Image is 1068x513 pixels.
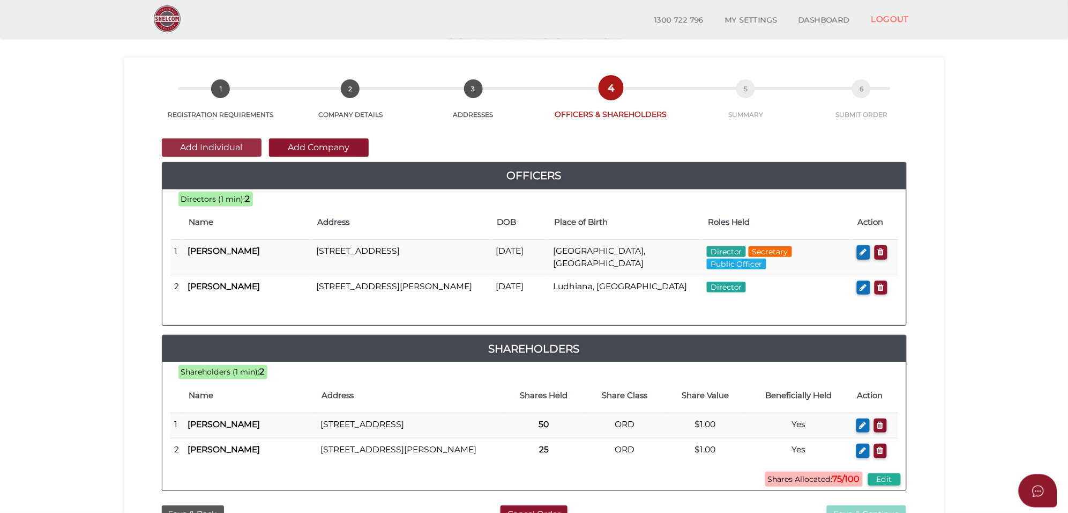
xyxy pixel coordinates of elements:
[745,413,852,438] td: Yes
[317,218,486,227] h4: Address
[322,391,498,400] h4: Address
[181,367,260,377] span: Shareholders (1 min):
[410,91,536,119] a: 3ADDRESSES
[602,78,621,97] span: 4
[554,218,697,227] h4: Place of Birth
[686,91,806,119] a: 5SUMMARY
[162,138,262,157] button: Add Individual
[464,79,483,98] span: 3
[188,281,260,291] b: [PERSON_NAME]
[491,240,549,275] td: [DATE]
[590,391,660,400] h4: Share Class
[162,167,906,184] a: Officers
[189,218,307,227] h4: Name
[736,79,755,98] span: 5
[585,413,665,438] td: ORD
[868,473,901,486] button: Edit
[539,444,549,455] b: 25
[861,8,920,30] a: LOGOUT
[714,10,788,31] a: MY SETTINGS
[644,10,714,31] a: 1300 722 796
[707,282,746,292] span: Director
[788,10,861,31] a: DASHBOARD
[549,240,703,275] td: [GEOGRAPHIC_DATA], [GEOGRAPHIC_DATA]
[857,391,893,400] h4: Action
[170,413,184,438] td: 1
[707,259,766,269] span: Public Officer
[670,391,740,400] h4: Share Value
[539,419,549,429] b: 50
[745,438,852,464] td: Yes
[749,246,792,257] span: Secretary
[585,438,665,464] td: ORD
[316,438,503,464] td: [STREET_ADDRESS][PERSON_NAME]
[852,79,871,98] span: 6
[188,246,260,256] b: [PERSON_NAME]
[312,240,491,275] td: [STREET_ADDRESS]
[751,391,847,400] h4: Beneficially Held
[170,275,184,300] td: 2
[188,419,260,429] b: [PERSON_NAME]
[1019,474,1057,508] button: Open asap
[162,340,906,357] a: Shareholders
[707,246,746,257] span: Director
[181,194,245,204] span: Directors (1 min):
[497,218,543,227] h4: DOB
[188,444,260,455] b: [PERSON_NAME]
[269,138,369,157] button: Add Company
[806,91,917,119] a: 6SUBMIT ORDER
[290,91,410,119] a: 2COMPANY DETAILS
[665,413,745,438] td: $1.00
[189,391,311,400] h4: Name
[858,218,892,227] h4: Action
[211,79,230,98] span: 1
[341,79,360,98] span: 2
[549,275,703,300] td: Ludhiana, [GEOGRAPHIC_DATA]
[833,474,860,484] b: 75/100
[245,194,250,204] b: 2
[536,90,685,120] a: 4OFFICERS & SHAREHOLDERS
[312,275,491,300] td: [STREET_ADDRESS][PERSON_NAME]
[491,275,549,300] td: [DATE]
[316,413,503,438] td: [STREET_ADDRESS]
[260,367,265,377] b: 2
[708,218,847,227] h4: Roles Held
[665,438,745,464] td: $1.00
[170,438,184,464] td: 2
[509,391,579,400] h4: Shares Held
[151,91,290,119] a: 1REGISTRATION REQUIREMENTS
[170,240,184,275] td: 1
[765,472,863,487] span: Shares Allocated:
